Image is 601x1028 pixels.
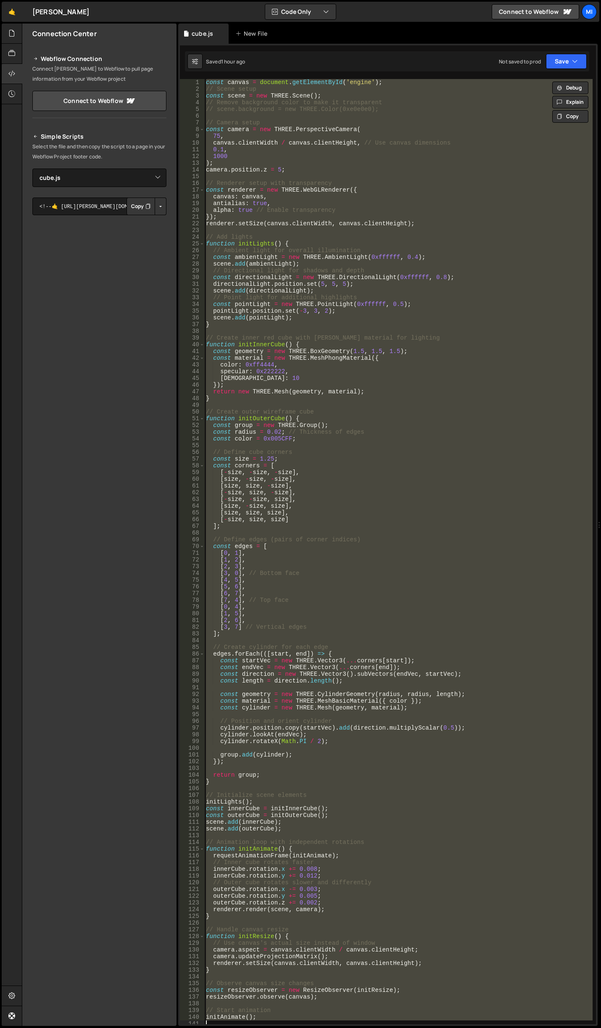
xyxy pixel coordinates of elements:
[180,577,205,583] div: 75
[180,409,205,415] div: 50
[180,388,205,395] div: 47
[180,866,205,872] div: 118
[180,1007,205,1014] div: 139
[180,220,205,227] div: 22
[180,718,205,725] div: 96
[180,496,205,503] div: 63
[180,429,205,435] div: 53
[180,1000,205,1007] div: 138
[180,711,205,718] div: 95
[180,745,205,751] div: 100
[32,132,166,142] h2: Simple Scripts
[180,590,205,597] div: 77
[180,738,205,745] div: 99
[180,361,205,368] div: 43
[180,832,205,839] div: 113
[180,308,205,314] div: 35
[180,247,205,254] div: 26
[180,442,205,449] div: 55
[180,987,205,994] div: 136
[180,597,205,604] div: 78
[180,610,205,617] div: 80
[180,543,205,550] div: 70
[180,886,205,893] div: 121
[180,113,205,119] div: 6
[180,624,205,630] div: 82
[180,731,205,738] div: 98
[180,617,205,624] div: 81
[180,825,205,832] div: 112
[552,110,588,123] button: Copy
[32,198,166,215] textarea: <!--🤙 [URL][PERSON_NAME][DOMAIN_NAME]> <script>document.addEventListener("DOMContentLoaded", func...
[180,126,205,133] div: 8
[180,906,205,913] div: 124
[180,173,205,180] div: 15
[180,267,205,274] div: 29
[180,119,205,126] div: 7
[180,872,205,879] div: 119
[180,287,205,294] div: 32
[180,812,205,819] div: 110
[32,54,166,64] h2: Webflow Connection
[180,261,205,267] div: 28
[32,64,166,84] p: Connect [PERSON_NAME] to Webflow to pull page information from your Webflow project
[180,321,205,328] div: 37
[180,913,205,920] div: 125
[180,462,205,469] div: 58
[180,677,205,684] div: 90
[180,435,205,442] div: 54
[180,382,205,388] div: 46
[180,772,205,778] div: 104
[180,402,205,409] div: 49
[180,214,205,220] div: 21
[221,58,245,65] div: 1 hour ago
[180,765,205,772] div: 103
[180,187,205,193] div: 17
[180,193,205,200] div: 18
[206,58,245,65] div: Saved
[180,395,205,402] div: 48
[180,227,205,234] div: 23
[180,778,205,785] div: 105
[192,29,213,38] div: cube.js
[180,630,205,637] div: 83
[180,294,205,301] div: 33
[180,671,205,677] div: 89
[552,82,588,94] button: Debug
[492,4,579,19] a: Connect to Webflow
[180,980,205,987] div: 135
[180,698,205,704] div: 93
[180,758,205,765] div: 102
[180,133,205,140] div: 9
[180,994,205,1000] div: 137
[180,859,205,866] div: 117
[180,637,205,644] div: 84
[552,96,588,108] button: Explain
[180,691,205,698] div: 92
[180,899,205,906] div: 123
[180,200,205,207] div: 19
[180,953,205,960] div: 131
[127,198,166,215] div: Button group with nested dropdown
[499,58,541,65] div: Not saved to prod
[180,556,205,563] div: 72
[180,503,205,509] div: 64
[180,604,205,610] div: 79
[180,341,205,348] div: 40
[180,805,205,812] div: 109
[180,570,205,577] div: 74
[180,146,205,153] div: 11
[180,530,205,536] div: 68
[180,704,205,711] div: 94
[180,920,205,926] div: 126
[180,879,205,886] div: 120
[180,664,205,671] div: 88
[180,234,205,240] div: 24
[582,4,597,19] a: Mi
[180,99,205,106] div: 4
[180,469,205,476] div: 59
[180,348,205,355] div: 41
[180,846,205,852] div: 115
[180,254,205,261] div: 27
